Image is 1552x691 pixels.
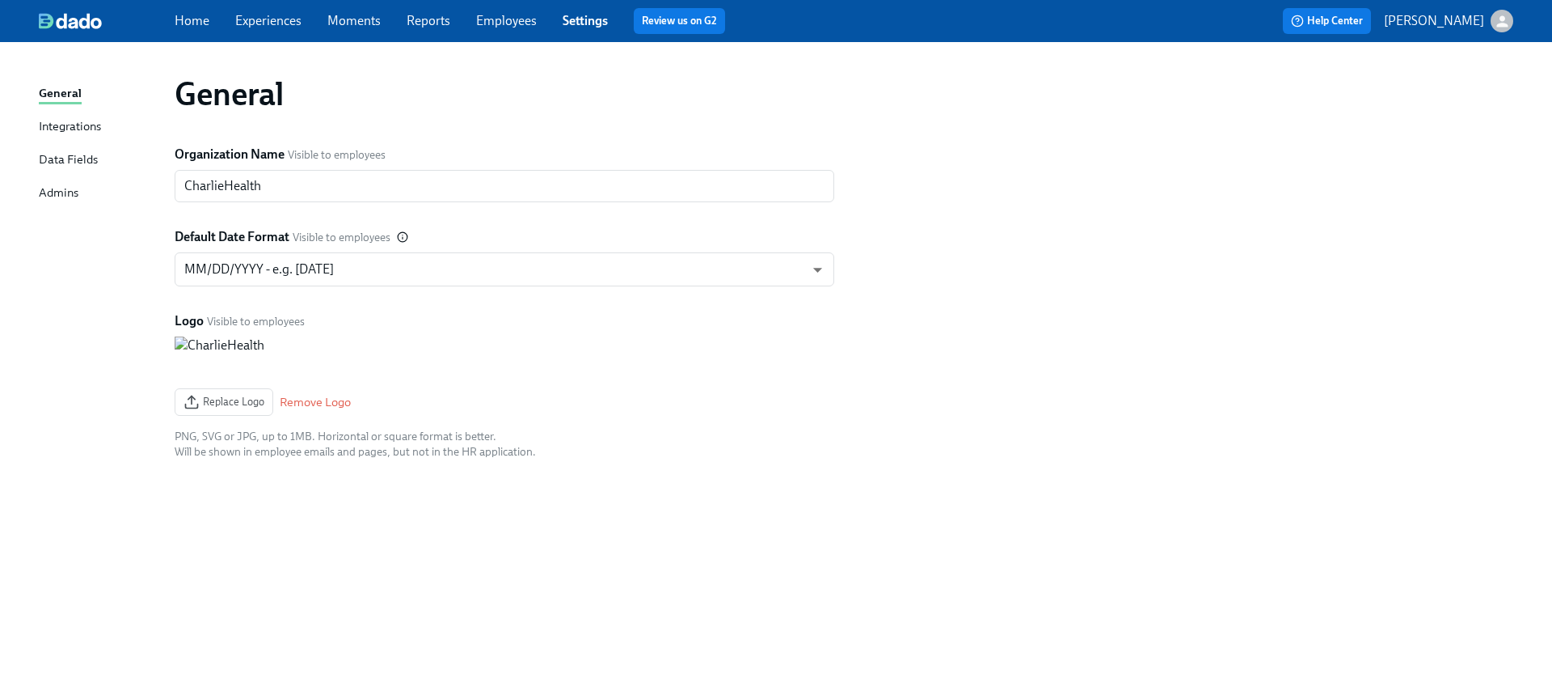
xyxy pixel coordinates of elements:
button: [PERSON_NAME] [1384,10,1513,32]
span: Visible to employees [207,314,305,329]
a: Moments [327,13,381,28]
a: Integrations [39,117,162,138]
span: Replace Logo [183,394,264,410]
h1: General [175,74,283,113]
a: Home [175,13,209,28]
a: Experiences [235,13,302,28]
div: PNG, SVG or JPG, up to 1MB. Horizontal or square format is better. [175,429,536,444]
a: Review us on G2 [642,13,717,29]
button: Help Center [1283,8,1371,34]
div: General [39,84,82,104]
img: CharlieHealth [175,337,536,375]
span: Visible to employees [293,230,390,245]
div: MM/DD/YYYY - e.g. [DATE] [175,252,834,286]
div: Admins [39,184,78,204]
a: Data Fields [39,150,162,171]
label: Logo [175,312,204,330]
label: Default Date Format [175,228,289,246]
button: Review us on G2 [634,8,725,34]
a: Admins [39,184,162,204]
svg: Default date format to use when formatting dates in comms to your employees, as well as the requi... [397,231,408,243]
span: Visible to employees [288,147,386,163]
a: dado [39,13,175,29]
span: Help Center [1291,13,1363,29]
a: Reports [407,13,450,28]
div: Integrations [39,117,101,138]
button: Remove Logo [280,394,351,410]
button: Replace Logo [175,388,273,416]
a: Settings [563,13,608,28]
img: dado [39,13,102,29]
a: Employees [476,13,537,28]
div: Will be shown in employee emails and pages, but not in the HR application. [175,444,536,460]
a: General [39,84,162,104]
div: Data Fields [39,150,98,171]
label: Organization Name [175,146,285,163]
p: [PERSON_NAME] [1384,12,1484,30]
